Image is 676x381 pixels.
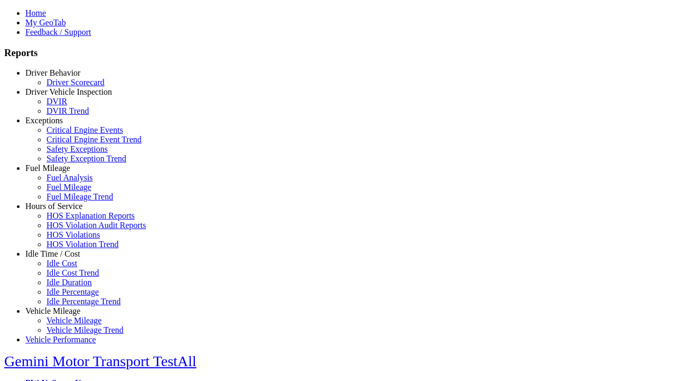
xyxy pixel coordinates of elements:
[46,259,77,268] a: Idle Cost
[25,306,80,315] a: Vehicle Mileage
[25,202,82,211] a: Hours of Service
[46,183,91,192] a: Fuel Mileage
[46,211,135,220] a: HOS Explanation Reports
[46,268,99,277] a: Idle Cost Trend
[46,135,142,144] a: Critical Engine Event Trend
[46,240,119,249] a: HOS Violation Trend
[46,221,146,230] a: HOS Violation Audit Reports
[25,87,112,96] a: Driver Vehicle Inspection
[46,154,126,163] a: Safety Exception Trend
[4,353,196,369] a: Gemini Motor Transport TestAll
[25,335,96,344] a: Vehicle Performance
[25,249,80,258] a: Idle Time / Cost
[25,8,46,17] a: Home
[46,78,105,87] a: Driver Scorecard
[46,125,123,134] a: Critical Engine Events
[46,106,89,115] a: DVIR Trend
[46,192,113,201] a: Fuel Mileage Trend
[46,316,101,325] a: Vehicle Mileage
[46,278,92,287] a: Idle Duration
[25,18,66,27] a: My GeoTab
[46,325,124,334] a: Vehicle Mileage Trend
[25,28,91,37] a: Feedback / Support
[46,297,120,306] a: Idle Percentage Trend
[46,287,99,296] a: Idle Percentage
[46,97,67,106] a: DVIR
[25,116,63,125] a: Exceptions
[46,173,93,182] a: Fuel Analysis
[46,230,100,239] a: HOS Violations
[25,68,80,77] a: Driver Behavior
[4,47,672,59] h3: Reports
[25,164,70,173] a: Fuel Mileage
[46,144,108,153] a: Safety Exceptions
